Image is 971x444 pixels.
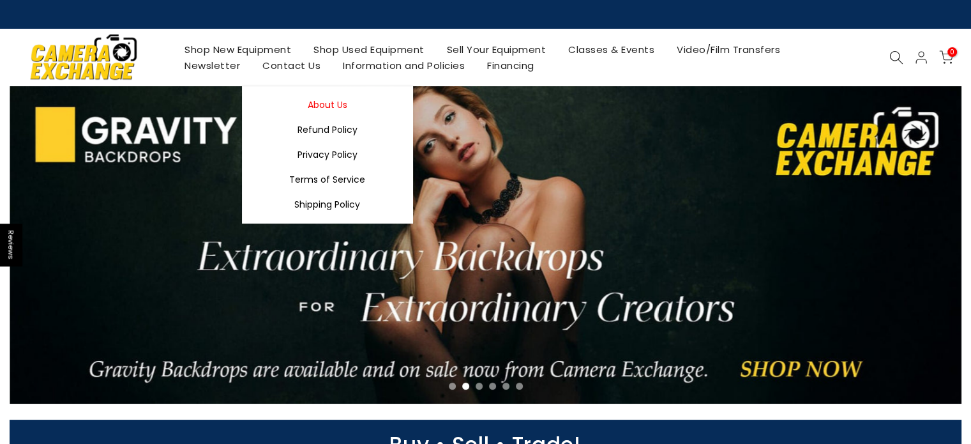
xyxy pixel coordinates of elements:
[476,57,546,73] a: Financing
[174,42,303,57] a: Shop New Equipment
[666,42,792,57] a: Video/Film Transfers
[252,57,332,73] a: Contact Us
[462,383,469,390] li: Page dot 2
[939,50,953,65] a: 0
[242,118,413,142] a: Refund Policy
[303,42,436,57] a: Shop Used Equipment
[242,192,413,217] a: Shipping Policy
[242,167,413,192] a: Terms of Service
[516,383,523,390] li: Page dot 6
[435,42,557,57] a: Sell Your Equipment
[332,57,476,73] a: Information and Policies
[476,383,483,390] li: Page dot 3
[489,383,496,390] li: Page dot 4
[174,57,252,73] a: Newsletter
[557,42,666,57] a: Classes & Events
[449,383,456,390] li: Page dot 1
[242,142,413,167] a: Privacy Policy
[242,93,413,118] a: About Us
[947,47,957,57] span: 0
[502,383,509,390] li: Page dot 5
